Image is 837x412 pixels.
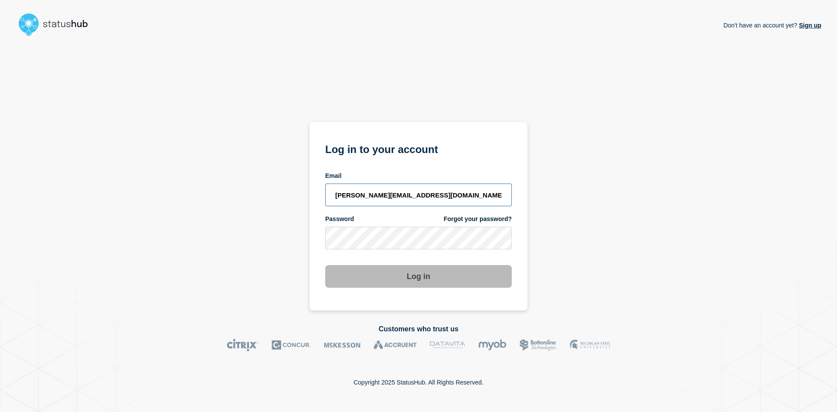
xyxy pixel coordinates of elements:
span: Password [325,215,354,223]
img: McKesson logo [324,339,361,351]
img: MSU logo [570,339,610,351]
input: password input [325,227,512,249]
img: StatusHub logo [16,10,99,38]
img: Citrix logo [227,339,259,351]
span: Email [325,172,341,180]
input: email input [325,184,512,206]
a: Sign up [797,22,821,29]
img: myob logo [478,339,507,351]
p: Don't have an account yet? [723,15,821,36]
h2: Customers who trust us [16,325,821,333]
img: Accruent logo [374,339,417,351]
button: Log in [325,265,512,288]
img: Bottomline logo [520,339,557,351]
h1: Log in to your account [325,140,512,157]
a: Forgot your password? [444,215,512,223]
p: Copyright 2025 StatusHub. All Rights Reserved. [354,379,483,386]
img: DataVita logo [430,339,465,351]
img: Concur logo [272,339,311,351]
